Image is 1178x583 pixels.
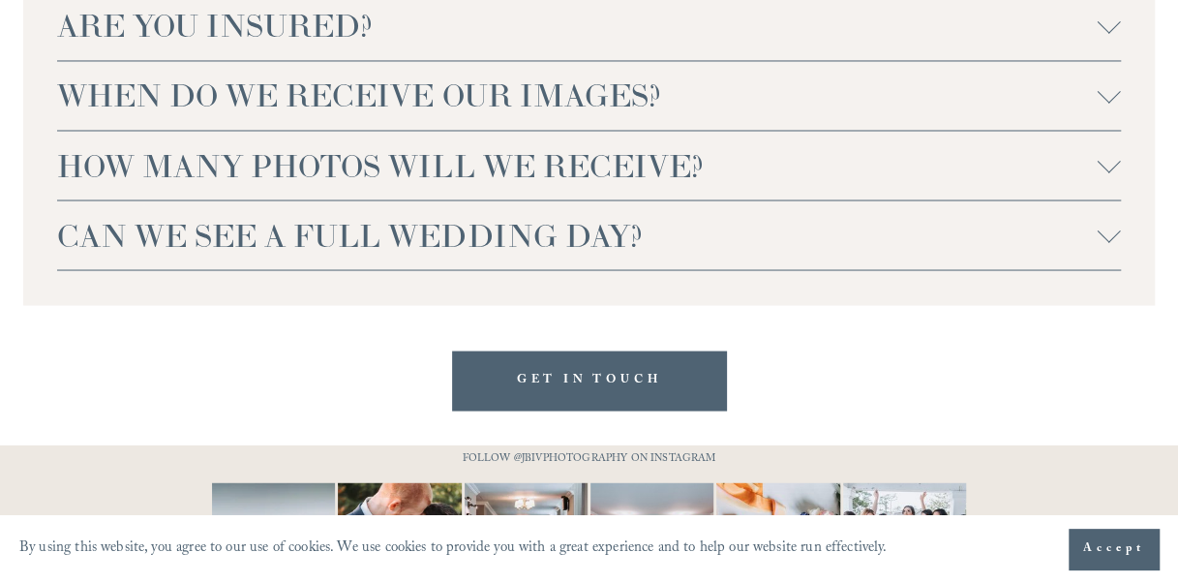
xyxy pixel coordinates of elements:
p: By using this website, you agree to our use of cookies. We use cookies to provide you with a grea... [19,535,887,564]
button: Accept [1069,529,1159,569]
button: CAN WE SEE A FULL WEDDING DAY? [57,200,1120,269]
p: FOLLOW @JBIVPHOTOGRAPHY ON INSTAGRAM [447,448,730,469]
button: WHEN DO WE RECEIVE OUR IMAGES? [57,61,1120,130]
span: WHEN DO WE RECEIVE OUR IMAGES? [57,76,1097,115]
span: ARE YOU INSURED? [57,6,1097,46]
span: Accept [1083,539,1144,559]
a: GET IN TOUCH [452,351,727,410]
span: CAN WE SEE A FULL WEDDING DAY? [57,215,1097,255]
span: HOW MANY PHOTOS WILL WE RECEIVE? [57,145,1097,185]
button: HOW MANY PHOTOS WILL WE RECEIVE? [57,131,1120,199]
